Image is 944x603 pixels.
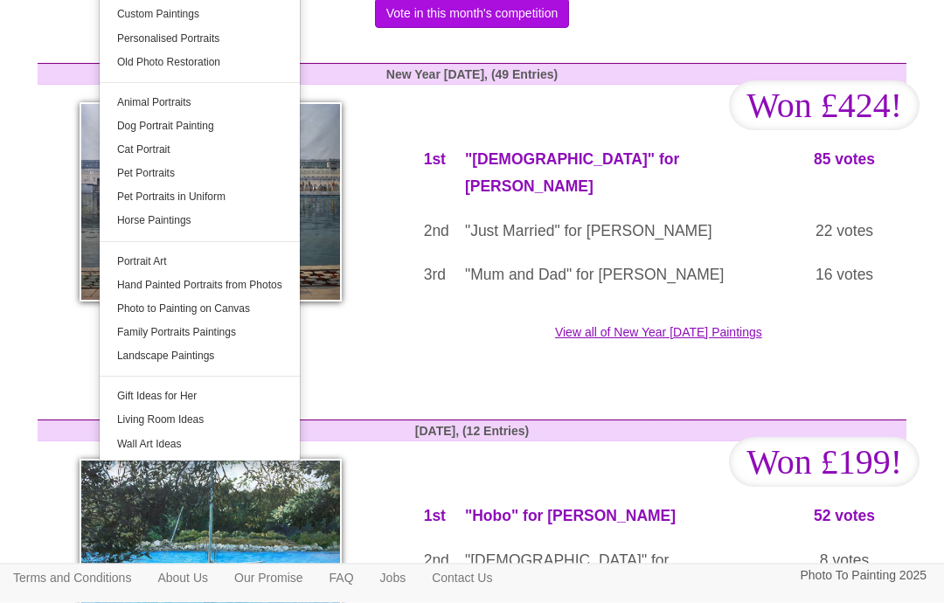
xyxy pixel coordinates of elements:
a: Pet Portraits [100,163,300,186]
a: Old Photo Restoration [100,52,300,75]
a: FAQ [316,565,367,591]
p: "Mum and Dad" for [PERSON_NAME] [465,262,769,289]
p: "Hobo" for [PERSON_NAME] [465,503,769,530]
strong: New Year [DATE], (49 Entries) [386,68,558,82]
a: Custom Paintings [100,3,300,27]
a: Landscape Paintings [100,345,300,369]
a: Horse Paintings [100,210,300,233]
strong: [DATE], (12 Entries) [415,425,529,439]
p: 85 votes [795,147,893,174]
a: Hand Painted Portraits from Photos [100,274,300,298]
p: Photo To Painting 2025 [800,565,927,586]
p: 3rd [424,262,439,289]
a: Wall Art Ideas [100,433,300,457]
a: Vote in this month's competition [375,6,569,20]
a: Gift Ideas for Her [100,385,300,409]
a: Personalised Portraits [100,28,300,52]
a: About Us [144,565,221,591]
a: Cat Portrait [100,139,300,163]
p: 22 votes [795,218,893,246]
a: Dog Portrait Painting [100,115,300,139]
a: Pet Portraits in Uniform [100,186,300,210]
p: 16 votes [795,262,893,289]
p: 2nd [424,548,439,575]
span: Won £199! [729,438,920,488]
p: "[DEMOGRAPHIC_DATA]" for [PERSON_NAME] [465,147,769,200]
a: Portrait Art [100,251,300,274]
a: Family Portraits Paintings [100,322,300,345]
a: Photo to Painting on Canvas [100,298,300,322]
a: Our Promise [221,565,316,591]
a: Living Room Ideas [100,409,300,433]
p: 1st [424,503,439,530]
p: 52 votes [795,503,893,530]
p: 2nd [424,218,439,246]
p: 1st [424,147,439,174]
a: Animal Portraits [100,92,300,115]
p: "Just Married" for [PERSON_NAME] [465,218,769,246]
p: "[DEMOGRAPHIC_DATA]" for [PERSON_NAME] [465,548,769,601]
p: by [PERSON_NAME] [46,307,376,322]
a: View all of New Year [DATE] Paintings [24,142,920,342]
a: Contact Us [419,565,505,591]
span: Won £424! [729,81,920,131]
img: Golden Temple [80,103,342,302]
p: 8 votes [795,548,893,575]
a: Jobs [367,565,420,591]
